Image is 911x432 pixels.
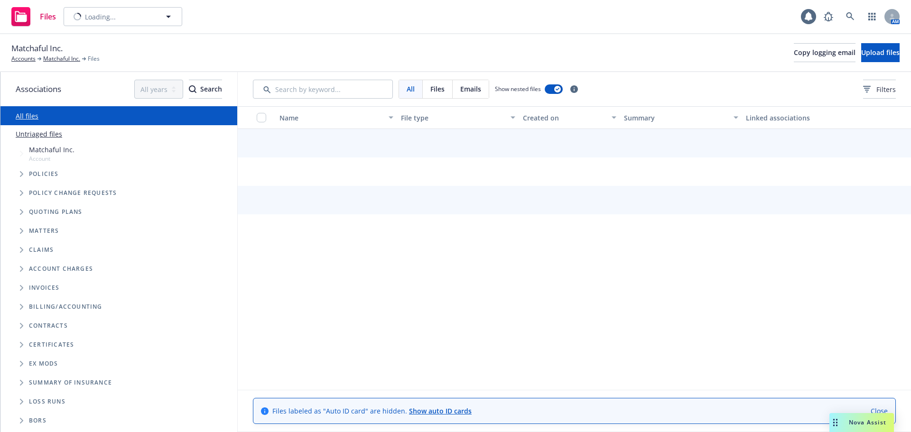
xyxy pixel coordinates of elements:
span: Contracts [29,323,68,329]
span: Nova Assist [849,418,886,426]
a: Report a Bug [819,7,838,26]
span: Account [29,155,74,163]
span: Matters [29,228,59,234]
button: Name [276,106,397,129]
span: Loading... [85,12,116,22]
span: Copy logging email [794,48,855,57]
span: All [407,84,415,94]
span: Summary of insurance [29,380,112,386]
span: Claims [29,247,54,253]
span: Account charges [29,266,93,272]
span: Certificates [29,342,74,348]
span: Matchaful Inc. [11,42,63,55]
div: Drag to move [829,413,841,432]
span: Ex Mods [29,361,58,367]
span: Associations [16,83,61,95]
div: Name [279,113,383,123]
button: Summary [620,106,742,129]
span: Matchaful Inc. [29,145,74,155]
span: BORs [29,418,46,423]
button: SearchSearch [189,80,222,99]
span: Quoting plans [29,209,83,215]
a: Matchaful Inc. [43,55,80,63]
span: Files labeled as "Auto ID card" are hidden. [272,406,472,416]
button: File type [397,106,519,129]
svg: Search [189,85,196,93]
a: Files [8,3,60,30]
a: Accounts [11,55,36,63]
span: Files [88,55,100,63]
span: Filters [863,84,896,94]
button: Filters [863,80,896,99]
button: Nova Assist [829,413,894,432]
div: Tree Example [0,143,237,297]
span: Billing/Accounting [29,304,102,310]
span: Files [430,84,445,94]
input: Search by keyword... [253,80,393,99]
div: Created on [523,113,606,123]
span: Emails [460,84,481,94]
div: Search [189,80,222,98]
a: Close [871,406,888,416]
div: File type [401,113,504,123]
a: All files [16,111,38,120]
a: Show auto ID cards [409,406,472,415]
span: Loss Runs [29,399,65,404]
div: Linked associations [746,113,860,123]
span: Files [40,13,56,20]
input: Select all [257,113,266,122]
span: Filters [876,84,896,94]
button: Copy logging email [794,43,855,62]
a: Untriaged files [16,129,62,139]
a: Search [841,7,860,26]
div: Summary [624,113,727,123]
span: Upload files [861,48,900,57]
span: Policies [29,171,59,177]
button: Loading... [64,7,182,26]
span: Show nested files [495,85,541,93]
button: Created on [519,106,621,129]
span: Invoices [29,285,60,291]
a: Switch app [863,7,882,26]
button: Upload files [861,43,900,62]
button: Linked associations [742,106,864,129]
span: Policy change requests [29,190,117,196]
div: Folder Tree Example [0,297,237,430]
